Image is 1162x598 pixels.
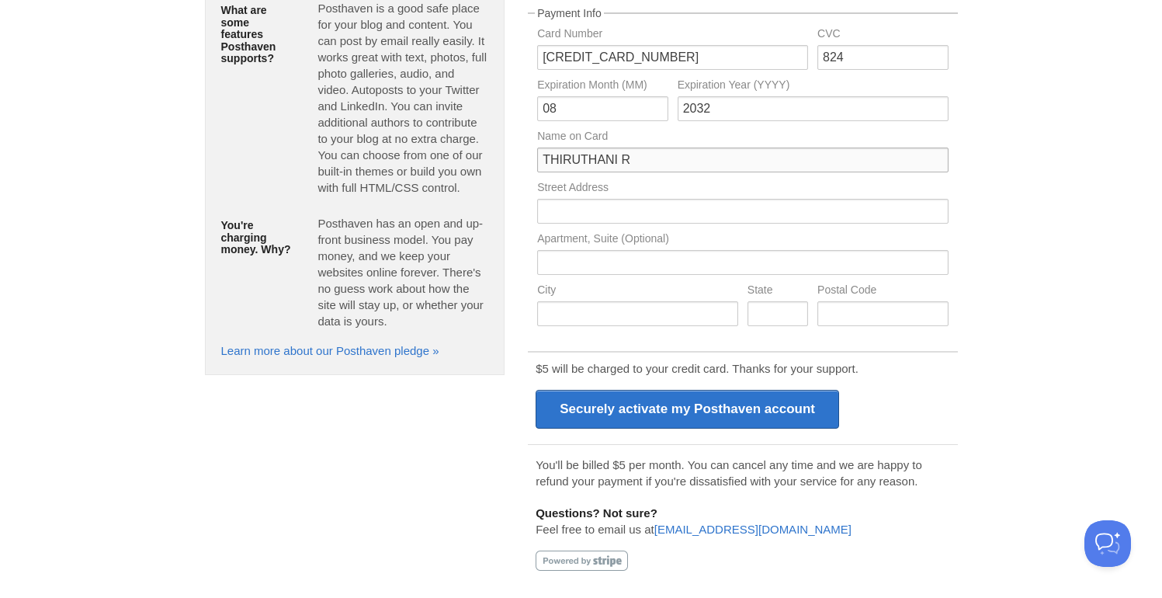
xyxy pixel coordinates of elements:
p: Posthaven has an open and up-front business model. You pay money, and we keep your websites onlin... [317,215,488,329]
label: Expiration Month (MM) [537,79,668,94]
label: Expiration Year (YYYY) [678,79,949,94]
label: Card Number [537,28,808,43]
label: Postal Code [817,284,948,299]
p: You'll be billed $5 per month. You can cancel any time and we are happy to refund your payment if... [536,457,949,489]
input: Securely activate my Posthaven account [536,390,839,429]
b: Questions? Not sure? [536,506,657,520]
p: $5 will be charged to your credit card. Thanks for your support. [536,360,949,377]
label: Street Address [537,182,948,196]
label: City [537,284,738,299]
h5: What are some features Posthaven supports? [221,5,295,64]
label: Name on Card [537,130,948,145]
label: Apartment, Suite (Optional) [537,233,948,248]
legend: Payment Info [535,8,604,19]
iframe: Help Scout Beacon - Open [1084,520,1131,567]
a: Learn more about our Posthaven pledge » [221,344,439,357]
label: State [747,284,808,299]
h5: You're charging money. Why? [221,220,295,256]
p: Feel free to email us at [536,505,949,537]
a: [EMAIL_ADDRESS][DOMAIN_NAME] [654,523,852,536]
label: CVC [817,28,948,43]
